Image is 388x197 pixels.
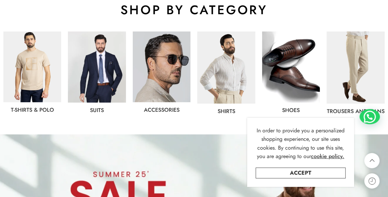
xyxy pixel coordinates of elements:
[3,2,385,18] h2: shop by category
[11,106,54,114] a: T-Shirts & Polo
[218,107,235,115] a: Shirts
[327,107,385,115] a: Trousers and jeans
[144,106,180,114] a: Accessories
[256,168,346,178] a: Accept
[257,127,345,160] span: In order to provide you a personalized shopping experience, our site uses cookies. By continuing ...
[90,106,104,114] a: Suits
[311,152,344,161] a: cookie policy.
[282,106,300,114] a: shoes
